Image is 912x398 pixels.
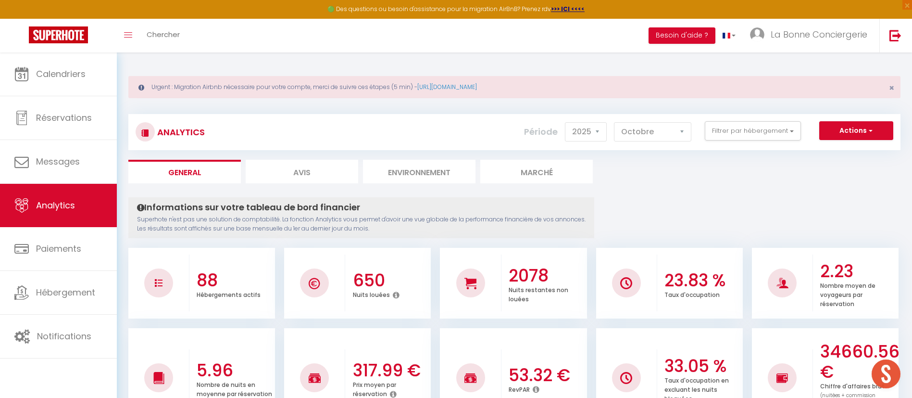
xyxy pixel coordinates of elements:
[889,84,894,92] button: Close
[37,330,91,342] span: Notifications
[353,289,390,299] p: Nuits louées
[649,27,715,44] button: Besoin d'aide ?
[353,360,429,381] h3: 317.99 €
[664,289,720,299] p: Taux d'occupation
[128,76,900,98] div: Urgent : Migration Airbnb nécessaire pour votre compte, merci de suivre ces étapes (5 min) -
[147,29,180,39] span: Chercher
[29,26,88,43] img: Super Booking
[664,270,740,291] h3: 23.83 %
[509,365,585,385] h3: 53.32 €
[820,342,896,382] h3: 34660.56 €
[776,372,788,384] img: NO IMAGE
[155,279,162,287] img: NO IMAGE
[246,160,358,183] li: Avis
[353,270,429,291] h3: 650
[363,160,475,183] li: Environnement
[36,112,92,124] span: Réservations
[137,202,586,213] h4: Informations sur votre tableau de bord financier
[509,266,585,286] h3: 2078
[353,379,396,398] p: Prix moyen par réservation
[524,121,558,142] label: Période
[36,243,81,255] span: Paiements
[36,286,95,298] span: Hébergement
[509,284,568,303] p: Nuits restantes non louées
[509,384,530,394] p: RevPAR
[743,19,879,52] a: ... La Bonne Conciergerie
[155,121,205,143] h3: Analytics
[197,360,273,381] h3: 5.96
[36,68,86,80] span: Calendriers
[889,29,901,41] img: logout
[705,121,801,141] button: Filtrer par hébergement
[771,28,867,40] span: La Bonne Conciergerie
[36,155,80,167] span: Messages
[872,359,900,388] div: Ouvrir le chat
[137,215,586,233] p: Superhote n'est pas une solution de comptabilité. La fonction Analytics vous permet d'avoir une v...
[128,160,241,183] li: General
[820,280,875,308] p: Nombre moyen de voyageurs par réservation
[197,379,272,398] p: Nombre de nuits en moyenne par réservation
[197,270,273,291] h3: 88
[889,82,894,94] span: ×
[480,160,593,183] li: Marché
[820,261,896,282] h3: 2.23
[750,27,764,42] img: ...
[620,372,632,384] img: NO IMAGE
[197,289,261,299] p: Hébergements actifs
[139,19,187,52] a: Chercher
[36,199,75,211] span: Analytics
[551,5,585,13] a: >>> ICI <<<<
[417,83,477,91] a: [URL][DOMAIN_NAME]
[819,121,893,141] button: Actions
[664,356,740,376] h3: 33.05 %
